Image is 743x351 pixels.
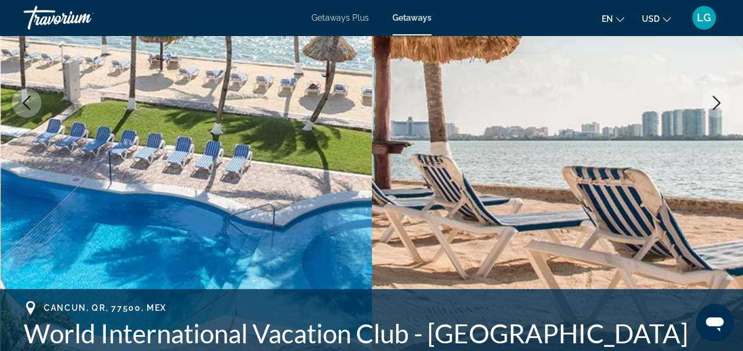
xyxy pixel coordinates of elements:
[12,88,41,118] button: Previous image
[602,14,613,24] span: en
[642,10,671,27] button: Change currency
[392,13,431,22] a: Getaways
[702,88,731,118] button: Next image
[24,2,142,33] a: Travorium
[642,14,660,24] span: USD
[44,303,167,313] span: Cancun, QR, 77500, MEX
[24,318,719,349] h1: World International Vacation Club - [GEOGRAPHIC_DATA]
[689,5,719,30] button: User Menu
[696,304,734,342] iframe: Button to launch messaging window
[312,13,369,22] a: Getaways Plus
[697,12,711,24] span: LG
[602,10,624,27] button: Change language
